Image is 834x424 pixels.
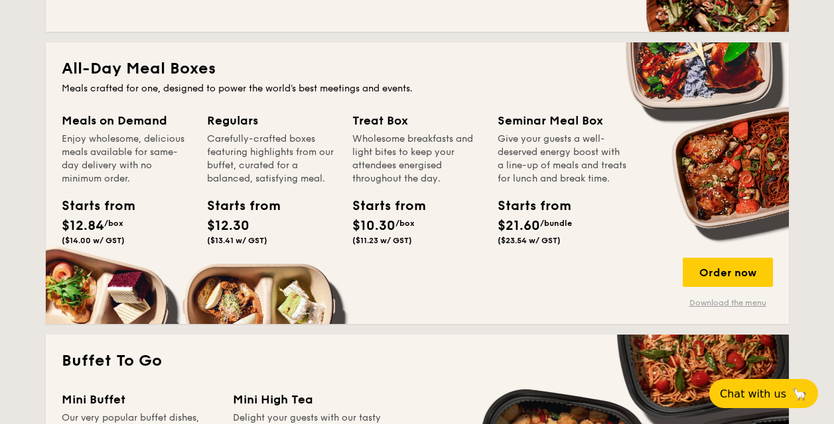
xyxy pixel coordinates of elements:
span: $12.84 [62,218,104,234]
span: $10.30 [352,218,395,234]
div: Give your guests a well-deserved energy boost with a line-up of meals and treats for lunch and br... [498,132,627,185]
span: /box [104,219,123,228]
div: Starts from [62,196,121,216]
span: Chat with us [720,388,786,400]
div: Meals crafted for one, designed to power the world's best meetings and events. [62,82,773,95]
h2: All-Day Meal Boxes [62,58,773,79]
span: $12.30 [207,218,249,234]
span: /bundle [540,219,572,228]
div: Order now [683,258,773,287]
span: ($23.54 w/ GST) [498,236,561,245]
div: Mini High Tea [233,390,388,409]
button: Chat with us🦙 [709,379,818,408]
div: Seminar Meal Box [498,111,627,130]
div: Regulars [207,111,336,130]
div: Enjoy wholesome, delicious meals available for same-day delivery with no minimum order. [62,132,191,185]
div: Carefully-crafted boxes featuring highlights from our buffet, curated for a balanced, satisfying ... [207,132,336,185]
div: Meals on Demand [62,111,191,130]
div: Wholesome breakfasts and light bites to keep your attendees energised throughout the day. [352,132,482,185]
span: ($11.23 w/ GST) [352,236,412,245]
span: ($13.41 w/ GST) [207,236,267,245]
div: Starts from [498,196,557,216]
h2: Buffet To Go [62,350,773,372]
div: Treat Box [352,111,482,130]
span: /box [395,219,415,228]
div: Starts from [352,196,412,216]
span: 🦙 [792,386,807,401]
span: $21.60 [498,218,540,234]
div: Mini Buffet [62,390,217,409]
div: Starts from [207,196,267,216]
a: Download the menu [683,297,773,308]
span: ($14.00 w/ GST) [62,236,125,245]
